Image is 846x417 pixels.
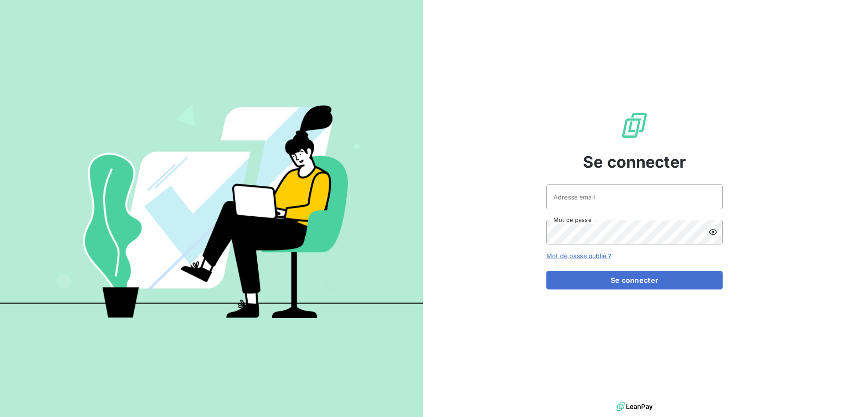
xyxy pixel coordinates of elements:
[546,271,723,289] button: Se connecter
[583,150,686,174] span: Se connecter
[620,111,649,139] img: Logo LeanPay
[546,252,611,259] a: Mot de passe oublié ?
[616,400,653,413] img: logo
[546,184,723,209] input: placeholder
